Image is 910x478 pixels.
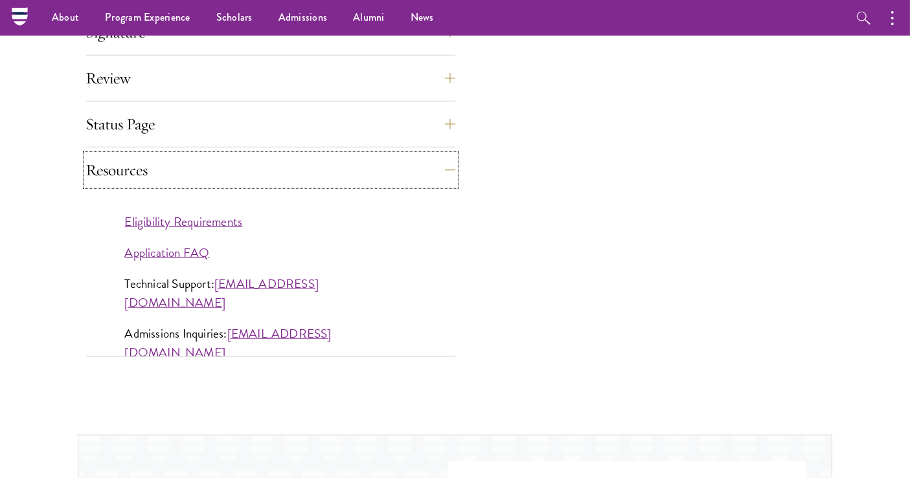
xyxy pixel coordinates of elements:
[125,243,210,262] a: Application FAQ
[125,324,416,362] p: Admissions Inquiries:
[125,274,319,312] a: [EMAIL_ADDRESS][DOMAIN_NAME]
[125,324,332,362] a: [EMAIL_ADDRESS][DOMAIN_NAME]
[125,212,243,231] a: Eligibility Requirements
[86,109,455,140] button: Status Page
[86,155,455,186] button: Resources
[125,274,416,312] p: Technical Support:
[86,63,455,94] button: Review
